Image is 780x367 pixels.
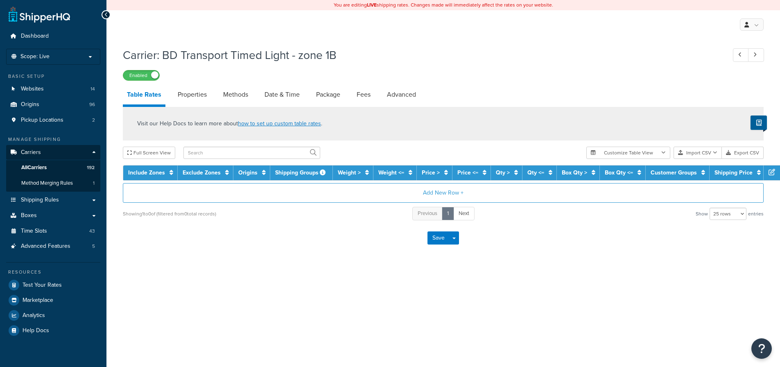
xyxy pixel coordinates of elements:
[6,97,100,112] a: Origins96
[6,239,100,254] a: Advanced Features5
[674,147,722,159] button: Import CSV
[696,208,708,220] span: Show
[605,168,633,177] a: Box Qty <=
[6,193,100,208] a: Shipping Rules
[23,282,62,289] span: Test Your Rates
[238,168,258,177] a: Origins
[427,231,450,245] button: Save
[21,197,59,204] span: Shipping Rules
[651,168,697,177] a: Customer Groups
[496,168,510,177] a: Qty >
[733,48,749,62] a: Previous Record
[87,164,95,171] span: 192
[562,168,587,177] a: Box Qty >
[722,147,764,159] button: Export CSV
[21,33,49,40] span: Dashboard
[6,239,100,254] li: Advanced Features
[137,119,322,128] p: Visit our Help Docs to learn more about .
[442,207,454,220] a: 1
[123,208,216,220] div: Showing 1 to 0 of (filtered from 0 total records)
[93,180,95,187] span: 1
[123,147,175,159] button: Full Screen View
[6,82,100,97] li: Websites
[6,308,100,323] a: Analytics
[353,85,375,104] a: Fees
[260,85,304,104] a: Date & Time
[6,113,100,128] li: Pickup Locations
[21,86,44,93] span: Websites
[714,168,753,177] a: Shipping Price
[92,243,95,250] span: 5
[183,147,320,159] input: Search
[6,160,100,175] a: AllCarriers192
[219,85,252,104] a: Methods
[453,207,475,220] a: Next
[21,212,37,219] span: Boxes
[6,176,100,191] li: Method Merging Rules
[21,228,47,235] span: Time Slots
[6,278,100,292] a: Test Your Rates
[174,85,211,104] a: Properties
[89,101,95,108] span: 96
[23,297,53,304] span: Marketplace
[751,116,767,130] button: Show Help Docs
[383,85,420,104] a: Advanced
[422,168,440,177] a: Price >
[527,168,544,177] a: Qty <=
[457,168,478,177] a: Price <=
[6,82,100,97] a: Websites14
[92,117,95,124] span: 2
[6,145,100,160] a: Carriers
[21,243,70,250] span: Advanced Features
[6,293,100,308] a: Marketplace
[6,29,100,44] a: Dashboard
[89,228,95,235] span: 43
[123,183,764,203] button: Add New Row +
[6,97,100,112] li: Origins
[90,86,95,93] span: 14
[6,113,100,128] a: Pickup Locations2
[128,168,165,177] a: Include Zones
[20,53,50,60] span: Scope: Live
[6,73,100,80] div: Basic Setup
[21,180,73,187] span: Method Merging Rules
[6,224,100,239] li: Time Slots
[6,176,100,191] a: Method Merging Rules1
[6,269,100,276] div: Resources
[21,117,63,124] span: Pickup Locations
[23,312,45,319] span: Analytics
[270,165,333,180] th: Shipping Groups
[338,168,361,177] a: Weight >
[748,208,764,220] span: entries
[238,119,321,128] a: how to set up custom table rates
[6,224,100,239] a: Time Slots43
[123,70,159,80] label: Enabled
[367,1,377,9] b: LIVE
[751,338,772,359] button: Open Resource Center
[23,327,49,334] span: Help Docs
[6,208,100,223] a: Boxes
[21,164,47,171] span: All Carriers
[378,168,404,177] a: Weight <=
[21,149,41,156] span: Carriers
[6,136,100,143] div: Manage Shipping
[412,207,443,220] a: Previous
[123,85,165,107] a: Table Rates
[586,147,670,159] button: Customize Table View
[748,48,764,62] a: Next Record
[312,85,344,104] a: Package
[21,101,39,108] span: Origins
[6,323,100,338] a: Help Docs
[123,47,718,63] h1: Carrier: BD Transport Timed Light - zone 1B
[183,168,221,177] a: Exclude Zones
[6,145,100,192] li: Carriers
[418,209,437,217] span: Previous
[459,209,469,217] span: Next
